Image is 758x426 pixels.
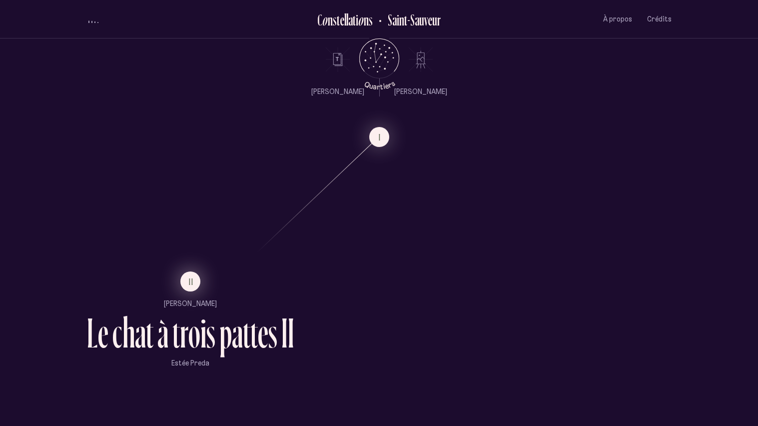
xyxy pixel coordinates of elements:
button: II[PERSON_NAME]Le chat à trois pattes IIEstée Preda [87,271,294,383]
div: s [206,311,215,354]
div: e [258,311,268,354]
div: c [112,311,122,354]
div: e [98,311,108,354]
button: volume audio [87,14,100,24]
button: I [312,127,447,147]
div: i [200,311,206,354]
div: n [328,11,333,28]
div: h [122,311,135,354]
div: I [288,311,294,354]
div: a [348,11,353,28]
div: i [356,11,358,28]
div: s [369,11,373,28]
div: s [333,11,337,28]
div: n [364,11,369,28]
div: t [172,311,180,354]
div: a [232,311,243,354]
p: Estée Preda [87,358,294,368]
div: o [358,11,364,28]
div: t [250,311,258,354]
div: l [346,11,348,28]
button: Retour au Quartier [373,11,441,27]
button: II [180,271,200,291]
span: I [379,133,381,141]
div: C [317,11,322,28]
button: I [369,127,389,147]
div: e [340,11,344,28]
div: L [87,311,98,354]
div: t [337,11,340,28]
p: [PERSON_NAME] [394,87,447,97]
p: [PERSON_NAME] [311,87,364,97]
div: r [180,311,188,354]
div: a [135,311,146,354]
span: II [189,277,194,286]
div: o [322,11,328,28]
div: t [146,311,153,354]
button: À propos [603,7,632,31]
div: à [157,311,168,354]
div: l [344,11,346,28]
div: o [188,311,200,354]
div: p [219,311,232,354]
h2: Saint-Sauveur [380,11,441,28]
div: t [243,311,250,354]
div: t [353,11,356,28]
span: À propos [603,15,632,23]
span: Crédits [647,15,672,23]
button: Crédits [647,7,672,31]
p: [PERSON_NAME] [87,299,294,309]
div: I [281,311,288,354]
tspan: Quartiers [363,78,397,91]
button: Retour au menu principal [350,38,408,90]
div: s [268,311,277,354]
